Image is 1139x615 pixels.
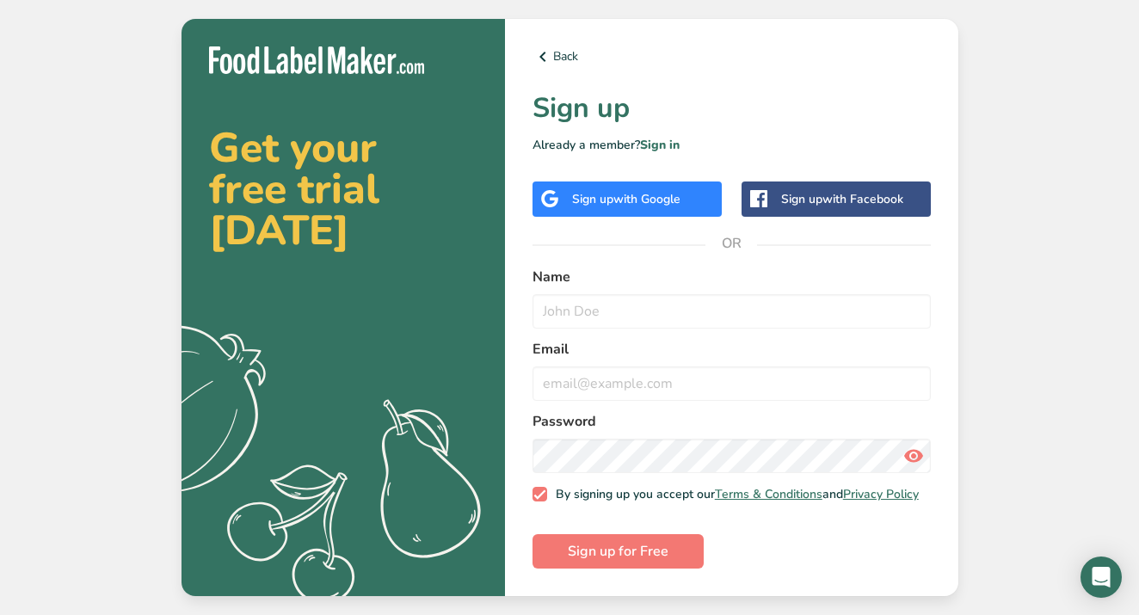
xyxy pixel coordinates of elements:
h2: Get your free trial [DATE] [209,127,477,251]
a: Back [533,46,931,67]
img: Food Label Maker [209,46,424,75]
a: Sign in [640,137,680,153]
a: Terms & Conditions [715,486,822,502]
label: Name [533,267,931,287]
button: Sign up for Free [533,534,704,569]
div: Sign up [781,190,903,208]
input: email@example.com [533,366,931,401]
span: Sign up for Free [568,541,668,562]
label: Password [533,411,931,432]
p: Already a member? [533,136,931,154]
span: with Google [613,191,680,207]
div: Open Intercom Messenger [1081,557,1122,598]
span: OR [705,218,757,269]
span: By signing up you accept our and [547,487,919,502]
div: Sign up [572,190,680,208]
a: Privacy Policy [843,486,919,502]
span: with Facebook [822,191,903,207]
h1: Sign up [533,88,931,129]
label: Email [533,339,931,360]
input: John Doe [533,294,931,329]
